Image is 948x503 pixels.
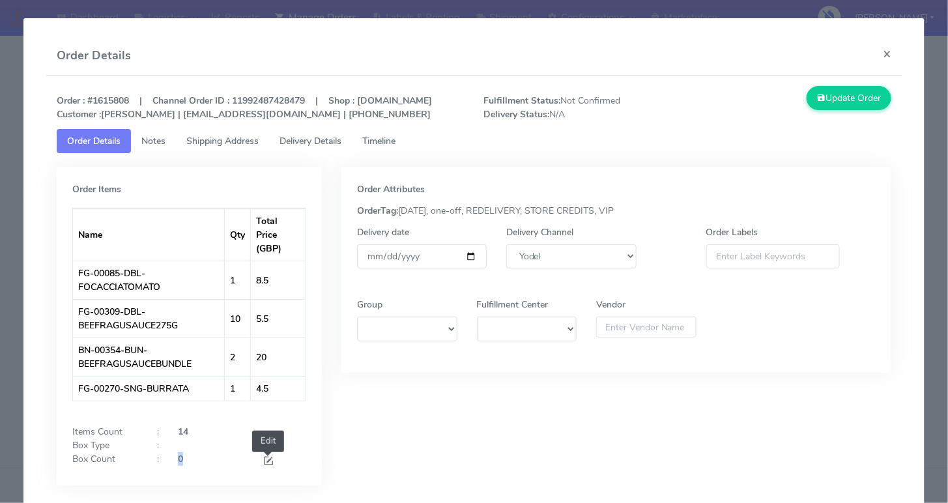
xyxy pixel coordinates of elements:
span: Order Details [67,135,121,147]
strong: Fulfillment Status: [484,94,561,107]
strong: Delivery Status: [484,108,550,121]
ul: Tabs [57,129,891,153]
label: Fulfillment Center [477,298,549,311]
th: Name [73,208,225,261]
div: : [147,452,168,470]
td: FG-00085-DBL-FOCACCIATOMATO [73,261,225,299]
div: : [147,438,168,452]
th: Qty [225,208,251,261]
strong: Customer : [57,108,101,121]
label: Order Labels [706,225,758,239]
div: : [147,425,168,438]
span: Timeline [362,135,395,147]
div: Box Count [63,452,147,470]
strong: Order : #1615808 | Channel Order ID : 11992487428479 | Shop : [DOMAIN_NAME] [PERSON_NAME] | [EMAI... [57,94,432,121]
div: [DATE], one-off, REDELIVERY, STORE CREDITS, VIP [347,204,885,218]
td: BN-00354-BUN-BEEFRAGUSAUCEBUNDLE [73,338,225,376]
div: Items Count [63,425,147,438]
input: Enter Label Keywords [706,244,840,268]
button: Close [872,36,902,71]
label: Vendor [596,298,625,311]
td: 1 [225,376,251,401]
strong: Order Items [72,183,121,195]
td: FG-00309-DBL-BEEFRAGUSAUCE275G [73,299,225,338]
span: Shipping Address [186,135,259,147]
th: Total Price (GBP) [251,208,306,261]
strong: OrderTag: [357,205,398,217]
label: Delivery Channel [506,225,573,239]
td: 1 [225,261,251,299]
label: Delivery date [357,225,409,239]
span: Delivery Details [280,135,341,147]
strong: 14 [178,425,188,438]
td: 20 [251,338,306,376]
td: 10 [225,299,251,338]
td: 4.5 [251,376,306,401]
strong: Order Attributes [357,183,425,195]
span: Not Confirmed N/A [474,94,688,121]
input: Enter Vendor Name [596,317,697,338]
td: 2 [225,338,251,376]
td: 5.5 [251,299,306,338]
span: Notes [141,135,165,147]
button: Update Order [807,86,891,110]
div: Box Type [63,438,147,452]
td: FG-00270-SNG-BURRATA [73,376,225,401]
h4: Order Details [57,47,131,65]
strong: 0 [178,453,183,465]
label: Group [357,298,382,311]
td: 8.5 [251,261,306,299]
